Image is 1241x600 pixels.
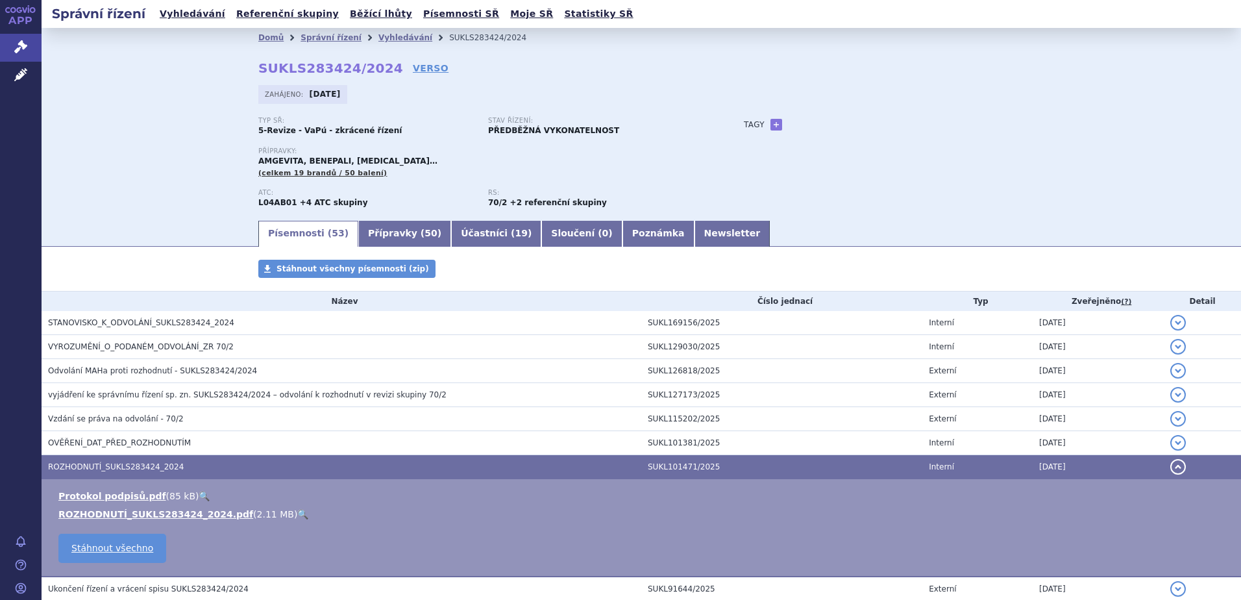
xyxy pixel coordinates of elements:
a: Moje SŘ [506,5,557,23]
span: STANOVISKO_K_ODVOLÁNÍ_SUKLS283424_2024 [48,318,234,327]
span: ROZHODNUTÍ_SUKLS283424_2024 [48,462,184,471]
span: OVĚŘENÍ_DAT_PŘED_ROZHODNUTÍM [48,438,191,447]
a: Poznámka [622,221,694,247]
p: RS: [488,189,705,197]
span: Interní [929,342,954,351]
a: Protokol podpisů.pdf [58,491,166,501]
strong: PŘEDBĚŽNÁ VYKONATELNOST [488,126,619,135]
span: Interní [929,318,954,327]
th: Číslo jednací [641,292,922,311]
span: 50 [424,228,437,238]
button: detail [1170,387,1186,403]
span: vyjádření ke správnímu řízení sp. zn. SUKLS283424/2024 – odvolání k rozhodnutí v revizi skupiny 70/2 [48,390,447,399]
th: Zveřejněno [1033,292,1164,311]
a: Písemnosti SŘ [419,5,503,23]
a: Referenční skupiny [232,5,343,23]
strong: imunosupresiva - biologická léčiva k terapii revmatických, kožních nebo střevních onemocnění, par... [488,198,507,207]
a: 🔍 [199,491,210,501]
td: [DATE] [1033,455,1164,479]
span: Stáhnout všechny písemnosti (zip) [276,264,429,273]
p: Přípravky: [258,147,718,155]
th: Detail [1164,292,1241,311]
td: [DATE] [1033,335,1164,359]
span: Interní [929,438,954,447]
a: + [770,119,782,131]
button: detail [1170,363,1186,379]
button: detail [1170,581,1186,597]
a: Stáhnout všechny písemnosti (zip) [258,260,436,278]
a: ROZHODNUTÍ_SUKLS283424_2024.pdf [58,509,253,519]
strong: +2 referenční skupiny [510,198,607,207]
a: Běžící lhůty [346,5,416,23]
button: detail [1170,339,1186,355]
a: Písemnosti (53) [258,221,358,247]
span: 19 [515,228,527,238]
td: [DATE] [1033,431,1164,455]
td: SUKL126818/2025 [641,359,922,383]
a: Statistiky SŘ [560,5,637,23]
a: Vyhledávání [378,33,432,42]
a: Účastníci (19) [451,221,541,247]
button: detail [1170,435,1186,451]
strong: [DATE] [310,90,341,99]
span: Odvolání MAHa proti rozhodnutí - SUKLS283424/2024 [48,366,257,375]
a: 🔍 [297,509,308,519]
th: Typ [922,292,1033,311]
a: Přípravky (50) [358,221,451,247]
td: [DATE] [1033,359,1164,383]
span: 85 kB [169,491,195,501]
td: SUKL115202/2025 [641,407,922,431]
button: detail [1170,315,1186,331]
p: Typ SŘ: [258,117,475,125]
a: Vyhledávání [156,5,229,23]
span: (celkem 19 brandů / 50 balení) [258,169,387,177]
strong: 5-Revize - VaPú - zkrácené řízení [258,126,402,135]
th: Název [42,292,641,311]
td: [DATE] [1033,383,1164,407]
a: VERSO [413,62,448,75]
td: SUKL169156/2025 [641,311,922,335]
span: 0 [602,228,609,238]
a: Správní řízení [301,33,362,42]
span: Externí [929,390,956,399]
p: ATC: [258,189,475,197]
span: Zahájeno: [265,89,306,99]
td: SUKL101381/2025 [641,431,922,455]
li: ( ) [58,508,1228,521]
li: SUKLS283424/2024 [449,28,543,47]
button: detail [1170,459,1186,475]
h2: Správní řízení [42,5,156,23]
span: Externí [929,414,956,423]
a: Domů [258,33,284,42]
h3: Tagy [744,117,765,132]
td: SUKL129030/2025 [641,335,922,359]
abbr: (?) [1121,297,1131,306]
span: VYROZUMĚNÍ_O_PODANÉM_ODVOLÁNÍ_ZR 70/2 [48,342,234,351]
p: Stav řízení: [488,117,705,125]
span: Ukončení řízení a vrácení spisu SUKLS283424/2024 [48,584,249,594]
button: detail [1170,411,1186,427]
a: Sloučení (0) [541,221,622,247]
a: Stáhnout všechno [58,534,166,563]
td: SUKL101471/2025 [641,455,922,479]
span: Vzdání se práva na odvolání - 70/2 [48,414,184,423]
td: [DATE] [1033,407,1164,431]
strong: ETANERCEPT [258,198,297,207]
span: Externí [929,584,956,594]
strong: +4 ATC skupiny [300,198,368,207]
span: Interní [929,462,954,471]
span: 2.11 MB [257,509,294,519]
td: SUKL127173/2025 [641,383,922,407]
a: Newsletter [694,221,770,247]
span: AMGEVITA, BENEPALI, [MEDICAL_DATA]… [258,156,437,166]
span: Externí [929,366,956,375]
strong: SUKLS283424/2024 [258,60,403,76]
td: [DATE] [1033,311,1164,335]
span: 53 [332,228,344,238]
li: ( ) [58,490,1228,503]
